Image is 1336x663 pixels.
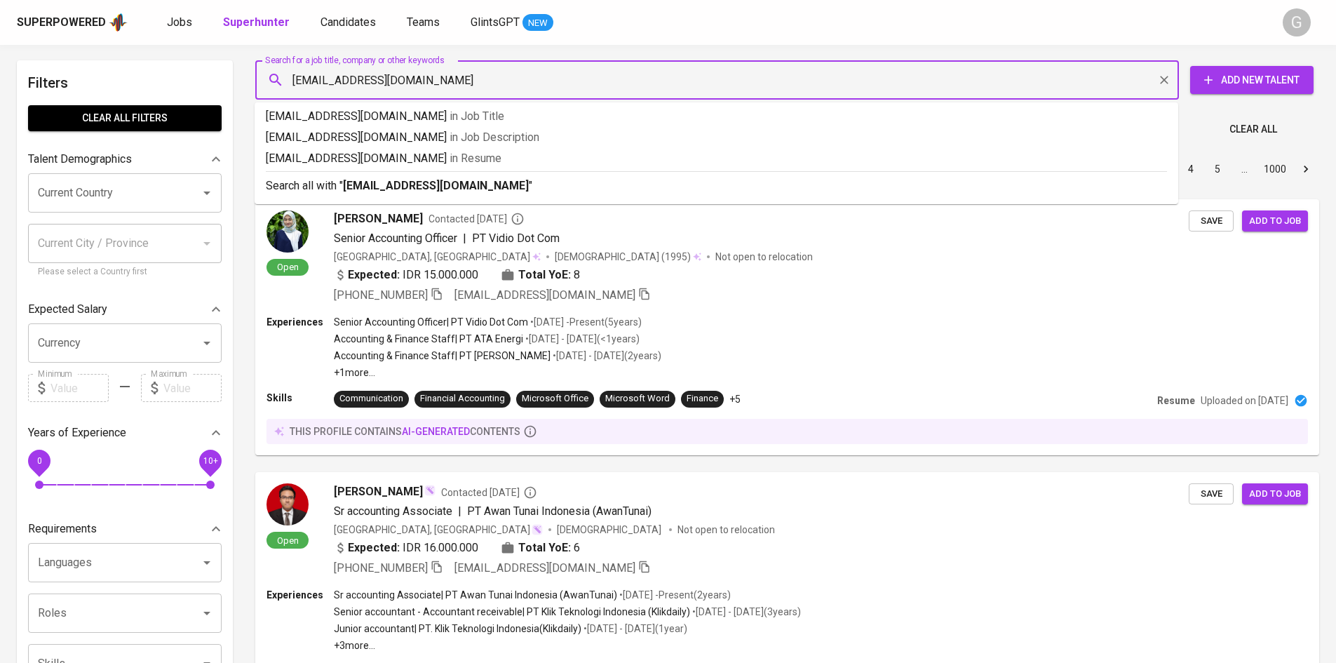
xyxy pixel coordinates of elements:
[1157,394,1195,408] p: Resume
[223,15,290,29] b: Superhunter
[28,521,97,537] p: Requirements
[266,210,309,253] img: 1ade639970a0a26d49234b84af85db3b.jpg
[38,265,212,279] p: Please select a Country first
[1189,483,1234,505] button: Save
[163,374,222,402] input: Value
[1260,158,1290,180] button: Go to page 1000
[1196,486,1227,502] span: Save
[523,332,640,346] p: • [DATE] - [DATE] ( <1 years )
[450,130,539,144] span: in Job Description
[334,232,457,245] span: Senior Accounting Officer
[28,295,222,323] div: Expected Salary
[197,183,217,203] button: Open
[450,152,501,165] span: in Resume
[343,179,529,192] b: [EMAIL_ADDRESS][DOMAIN_NAME]
[334,315,528,329] p: Senior Accounting Officer | PT Vidio Dot Com
[28,301,107,318] p: Expected Salary
[729,392,741,406] p: +5
[557,523,663,537] span: [DEMOGRAPHIC_DATA]
[471,14,553,32] a: GlintsGPT NEW
[1233,162,1255,176] div: …
[334,523,543,537] div: [GEOGRAPHIC_DATA], [GEOGRAPHIC_DATA]
[472,232,560,245] span: PT Vidio Dot Com
[1224,116,1283,142] button: Clear All
[1201,72,1302,89] span: Add New Talent
[471,15,520,29] span: GlintsGPT
[555,250,661,264] span: [DEMOGRAPHIC_DATA]
[551,349,661,363] p: • [DATE] - [DATE] ( 2 years )
[28,72,222,94] h6: Filters
[266,315,334,329] p: Experiences
[581,622,687,636] p: • [DATE] - [DATE] ( 1 year )
[197,553,217,572] button: Open
[528,315,642,329] p: • [DATE] - Present ( 5 years )
[348,267,400,283] b: Expected:
[28,105,222,131] button: Clear All filters
[28,515,222,543] div: Requirements
[617,588,731,602] p: • [DATE] - Present ( 2 years )
[687,392,718,406] div: Finance
[1180,158,1202,180] button: Go to page 4
[522,392,588,406] div: Microsoft Office
[1201,394,1288,408] p: Uploaded on [DATE]
[334,332,523,346] p: Accounting & Finance Staff | PT ATA Energi
[271,535,304,547] span: Open
[334,349,551,363] p: Accounting & Finance Staff | PT [PERSON_NAME]
[450,109,504,123] span: in Job Title
[339,392,403,406] div: Communication
[197,333,217,353] button: Open
[1249,213,1301,229] span: Add to job
[454,288,635,302] span: [EMAIL_ADDRESS][DOMAIN_NAME]
[320,14,379,32] a: Candidates
[407,14,443,32] a: Teams
[334,483,423,500] span: [PERSON_NAME]
[334,210,423,227] span: [PERSON_NAME]
[28,419,222,447] div: Years of Experience
[402,426,470,437] span: AI-generated
[715,250,813,264] p: Not open to relocation
[255,199,1319,455] a: Open[PERSON_NAME]Contacted [DATE]Senior Accounting Officer|PT Vidio Dot Com[GEOGRAPHIC_DATA], [GE...
[518,267,571,283] b: Total YoE:
[1071,158,1319,180] nav: pagination navigation
[28,145,222,173] div: Talent Demographics
[1283,8,1311,36] div: G
[1154,70,1174,90] button: Clear
[574,267,580,283] span: 8
[197,603,217,623] button: Open
[420,392,505,406] div: Financial Accounting
[334,504,452,518] span: Sr accounting Associate
[334,588,617,602] p: Sr accounting Associate | PT Awan Tunai Indonesia (AwanTunai)
[334,540,478,556] div: IDR 16.000.000
[522,16,553,30] span: NEW
[690,605,801,619] p: • [DATE] - [DATE] ( 3 years )
[424,485,436,496] img: magic_wand.svg
[50,374,109,402] input: Value
[28,424,126,441] p: Years of Experience
[348,540,400,556] b: Expected:
[334,267,478,283] div: IDR 15.000.000
[109,12,128,33] img: app logo
[17,15,106,31] div: Superpowered
[271,261,304,273] span: Open
[28,151,132,168] p: Talent Demographics
[334,366,661,380] p: +1 more ...
[266,108,1167,125] p: [EMAIL_ADDRESS][DOMAIN_NAME]
[334,622,581,636] p: Junior accountant | PT. Klik Teknologi Indonesia(Klikdaily)
[266,178,1167,194] p: Search all with " "
[1249,486,1301,502] span: Add to job
[677,523,775,537] p: Not open to relocation
[203,456,217,466] span: 10+
[523,485,537,500] svg: By Batam recruiter
[334,605,690,619] p: Senior accountant - Accountant receivable | PT Klik Teknologi Indonesia (Klikdaily)
[574,540,580,556] span: 6
[467,504,652,518] span: PT Awan Tunai Indonesia (AwanTunai)
[167,15,192,29] span: Jobs
[463,230,466,247] span: |
[1242,483,1308,505] button: Add to job
[454,561,635,575] span: [EMAIL_ADDRESS][DOMAIN_NAME]
[1295,158,1317,180] button: Go to next page
[1196,213,1227,229] span: Save
[167,14,195,32] a: Jobs
[458,503,461,520] span: |
[266,129,1167,146] p: [EMAIL_ADDRESS][DOMAIN_NAME]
